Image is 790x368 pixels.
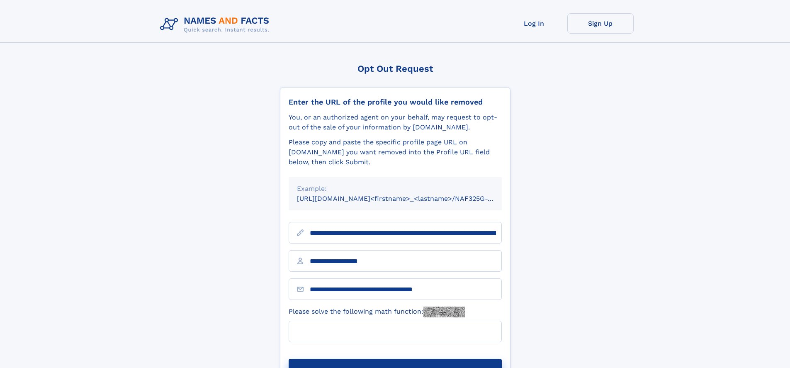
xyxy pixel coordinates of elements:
[289,307,465,317] label: Please solve the following math function:
[297,184,493,194] div: Example:
[567,13,634,34] a: Sign Up
[280,63,510,74] div: Opt Out Request
[289,112,502,132] div: You, or an authorized agent on your behalf, may request to opt-out of the sale of your informatio...
[289,97,502,107] div: Enter the URL of the profile you would like removed
[297,195,518,202] small: [URL][DOMAIN_NAME]<firstname>_<lastname>/NAF325G-xxxxxxxx
[501,13,567,34] a: Log In
[289,137,502,167] div: Please copy and paste the specific profile page URL on [DOMAIN_NAME] you want removed into the Pr...
[157,13,276,36] img: Logo Names and Facts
